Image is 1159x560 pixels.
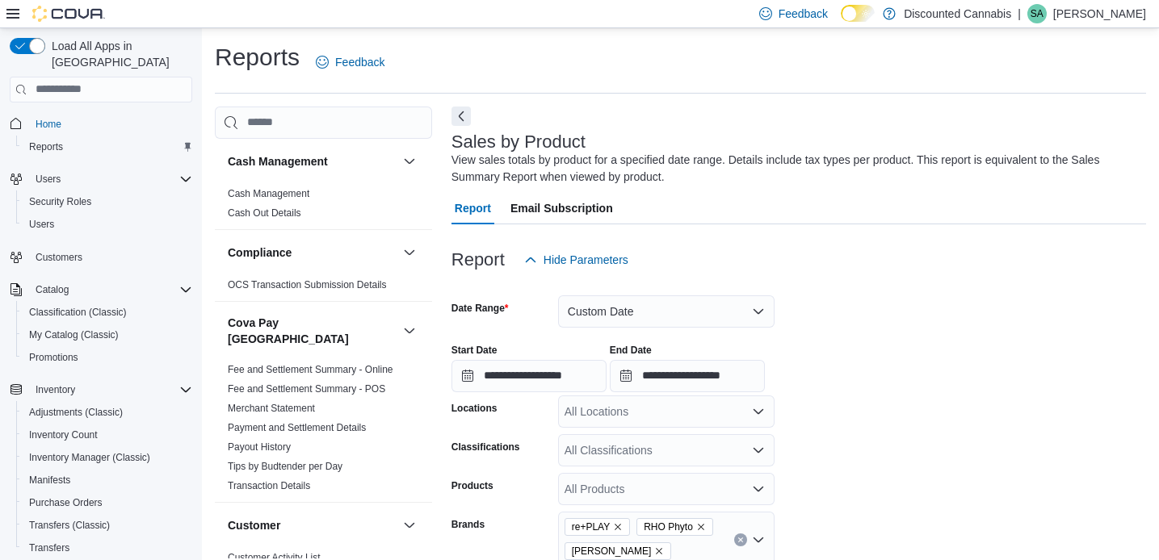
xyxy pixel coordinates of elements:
label: Classifications [451,441,520,453]
button: Open list of options [752,444,765,457]
span: Merchant Statement [228,402,315,415]
button: Remove Viola from selection in this group [654,546,664,556]
div: Cash Management [215,184,432,229]
button: Cova Pay [GEOGRAPHIC_DATA] [228,315,397,347]
span: SA [1031,4,1044,23]
a: Transfers [23,538,76,558]
a: Tips by Budtender per Day [228,461,342,472]
button: Inventory Count [16,424,199,446]
span: Inventory [29,380,192,399]
a: Cash Management [228,188,309,199]
button: Users [16,213,199,236]
div: Sam Annann [1027,4,1047,23]
a: Inventory Count [23,425,104,445]
a: Fee and Settlement Summary - Online [228,364,393,375]
button: Hide Parameters [518,244,635,276]
h1: Reports [215,41,300,73]
p: | [1018,4,1021,23]
label: Products [451,479,493,492]
a: Security Roles [23,192,98,211]
h3: Sales by Product [451,132,586,152]
span: Payout History [228,441,291,453]
span: Feedback [779,6,828,22]
span: My Catalog (Classic) [29,328,119,341]
span: Purchase Orders [29,496,103,509]
span: Classification (Classic) [23,303,192,322]
button: Reports [16,136,199,158]
span: Security Roles [23,192,192,211]
span: Home [36,118,61,131]
span: Promotions [23,348,192,367]
button: Users [29,169,67,189]
h3: Compliance [228,244,292,261]
a: Payout History [228,441,291,453]
span: Users [23,215,192,234]
button: Compliance [228,244,397,261]
button: Catalog [3,278,199,301]
span: Hide Parameters [544,252,628,268]
label: End Date [610,344,652,357]
button: Next [451,107,471,126]
button: Users [3,168,199,190]
button: My Catalog (Classic) [16,324,199,346]
label: Locations [451,402,498,415]
input: Dark Mode [841,5,875,22]
button: Adjustments (Classic) [16,401,199,424]
span: Inventory Manager (Classic) [23,448,192,467]
span: My Catalog (Classic) [23,325,192,345]
span: Security Roles [29,195,91,208]
span: Transfers (Classic) [29,519,110,532]
input: Press the down key to open a popover containing a calendar. [610,360,765,392]
p: [PERSON_NAME] [1053,4,1146,23]
button: Compliance [400,243,419,262]
button: Remove RHO Phyto from selection in this group [696,522,706,532]
button: Manifests [16,469,199,491]
div: Cova Pay [GEOGRAPHIC_DATA] [215,360,432,502]
a: Purchase Orders [23,493,109,512]
span: Reports [23,137,192,157]
button: Open list of options [752,533,765,546]
h3: Customer [228,517,280,533]
a: Home [29,115,68,134]
button: Inventory Manager (Classic) [16,446,199,469]
span: re+PLAY [565,518,630,536]
a: Customers [29,248,89,267]
span: RHO Phyto [644,519,693,535]
button: Open list of options [752,405,765,418]
button: Custom Date [558,295,775,328]
h3: Report [451,250,505,270]
span: Inventory Count [23,425,192,445]
button: Home [3,112,199,136]
span: Manifests [23,470,192,490]
span: Customers [29,247,192,267]
a: Transaction Details [228,480,310,491]
span: Catalog [36,283,69,296]
button: Open list of options [752,483,765,495]
label: Brands [451,518,485,531]
h3: Cash Management [228,153,328,169]
a: Inventory Manager (Classic) [23,448,157,467]
span: Inventory [36,383,75,396]
a: OCS Transaction Submission Details [228,279,387,290]
span: Inventory Manager (Classic) [29,451,150,464]
span: Cash Out Details [228,207,301,219]
span: re+PLAY [572,519,610,535]
span: Home [29,114,192,134]
span: Classification (Classic) [29,306,127,319]
button: Transfers [16,537,199,559]
span: RHO Phyto [636,518,713,536]
button: Security Roles [16,190,199,213]
span: Report [455,192,491,224]
span: Catalog [29,280,192,299]
a: Cash Out Details [228,207,301,219]
a: Promotions [23,348,85,367]
button: Cash Management [400,152,419,171]
button: Remove re+PLAY from selection in this group [613,522,623,532]
p: Discounted Cannabis [904,4,1011,23]
span: Cash Management [228,187,309,200]
span: Viola [565,542,672,560]
button: Inventory [3,378,199,401]
span: Promotions [29,351,78,364]
span: [PERSON_NAME] [572,543,652,559]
